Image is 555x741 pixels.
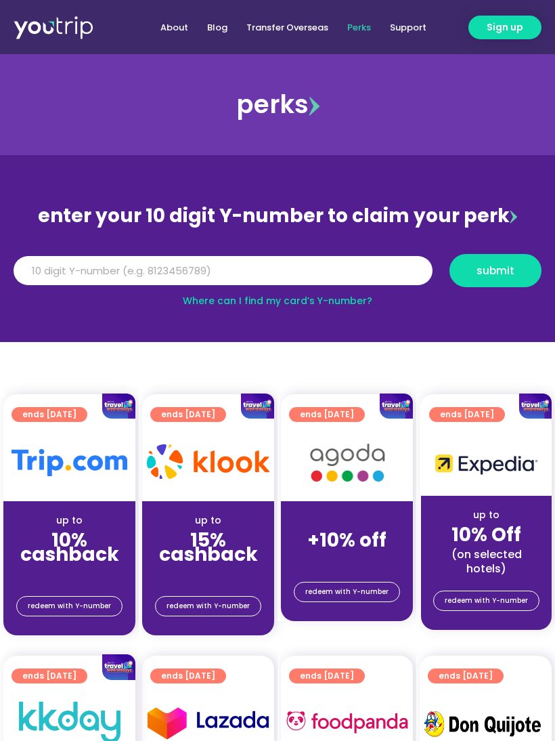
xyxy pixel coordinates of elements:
div: (on selected hotels) [432,547,541,576]
span: ends [DATE] [439,669,493,683]
span: redeem with Y-number [166,597,250,616]
a: redeem with Y-number [294,582,400,602]
span: ends [DATE] [300,669,354,683]
strong: +10% off [307,527,386,553]
strong: 10% Off [451,522,521,548]
div: enter your 10 digit Y-number to claim your perk [7,198,548,234]
a: redeem with Y-number [433,591,539,611]
a: redeem with Y-number [16,596,123,616]
form: Y Number [14,254,541,297]
span: redeem with Y-number [28,597,111,616]
div: up to [432,508,541,522]
span: ends [DATE] [161,669,215,683]
span: redeem with Y-number [445,591,528,610]
div: up to [14,513,125,528]
button: submit [449,254,541,287]
a: About [151,15,198,40]
a: ends [DATE] [150,669,226,683]
a: Perks [338,15,380,40]
a: redeem with Y-number [155,596,261,616]
a: Sign up [468,16,541,39]
div: up to [153,513,263,528]
nav: Menu [119,15,436,40]
div: (for stays only) [14,567,125,581]
strong: 10% cashback [20,527,119,568]
a: ends [DATE] [428,669,504,683]
strong: 15% cashback [159,527,258,568]
a: ends [DATE] [289,669,365,683]
a: Support [380,15,436,40]
a: Where can I find my card’s Y-number? [183,294,372,308]
a: Blog [198,15,237,40]
span: redeem with Y-number [305,583,388,601]
div: (for stays only) [153,567,263,581]
div: (for stays only) [292,553,402,567]
span: submit [476,266,514,276]
a: Transfer Overseas [237,15,338,40]
span: up to [334,513,359,527]
input: 10 digit Y-number (e.g. 8123456789) [14,256,432,286]
span: Sign up [487,20,523,35]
